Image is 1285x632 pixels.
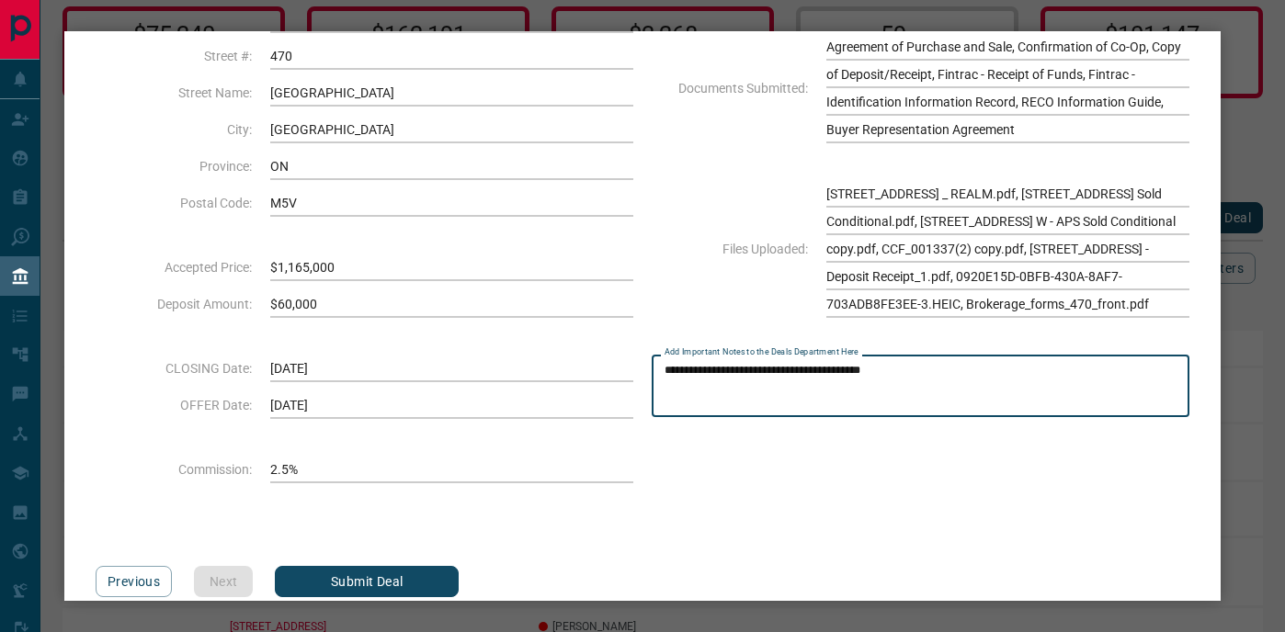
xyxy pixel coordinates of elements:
[96,159,252,174] span: Province
[270,391,633,419] span: [DATE]
[665,346,859,358] label: Add Important Notes to the Deals Department Here
[96,462,252,477] span: Commission
[96,566,172,597] button: Previous
[96,196,252,210] span: Postal Code
[96,297,252,311] span: Deposit Amount
[270,456,633,483] span: 2.5%
[270,79,633,107] span: [GEOGRAPHIC_DATA]
[96,49,252,63] span: Street #
[270,116,633,143] span: [GEOGRAPHIC_DATA]
[275,566,459,597] button: Submit Deal
[270,290,633,318] span: $60,000
[652,242,808,256] span: Files Uploaded
[96,85,252,100] span: Street Name
[96,122,252,137] span: City
[96,398,252,412] span: OFFER Date
[270,355,633,382] span: [DATE]
[270,254,633,281] span: $1,165,000
[826,180,1189,318] span: [STREET_ADDRESS] _ REALM.pdf, [STREET_ADDRESS] Sold Conditional.pdf, [STREET_ADDRESS] W - APS Sol...
[96,361,252,376] span: CLOSING Date
[96,260,252,275] span: Accepted Price
[270,189,633,217] span: M5V
[826,33,1189,143] span: Agreement of Purchase and Sale, Confirmation of Co-Op, Copy of Deposit/Receipt, Fintrac - Receipt...
[270,152,633,180] span: ON
[652,81,808,96] span: Documents Submitted
[270,42,633,70] span: 470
